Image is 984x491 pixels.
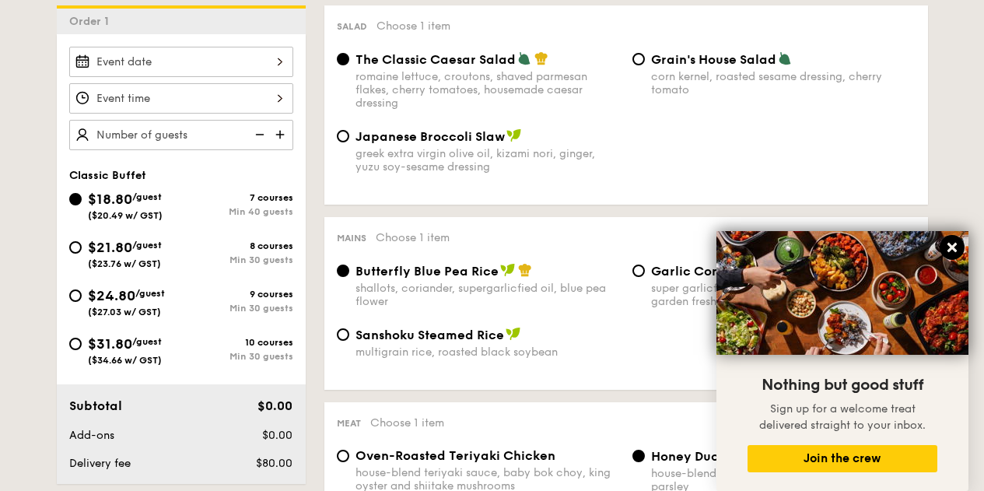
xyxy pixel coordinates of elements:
div: corn kernel, roasted sesame dressing, cherry tomato [651,70,916,96]
span: The Classic Caesar Salad [355,52,516,67]
input: Sanshoku Steamed Ricemultigrain rice, roasted black soybean [337,328,349,341]
span: Japanese Broccoli Slaw [355,129,505,144]
input: $31.80/guest($34.66 w/ GST)10 coursesMin 30 guests [69,338,82,350]
span: /guest [132,191,162,202]
span: ($23.76 w/ GST) [88,258,161,269]
div: super garlicfied oil, slow baked cherry tomatoes, garden fresh thyme [651,282,916,308]
span: Add-ons [69,429,114,442]
input: Japanese Broccoli Slawgreek extra virgin olive oil, kizami nori, ginger, yuzu soy-sesame dressing [337,130,349,142]
img: icon-vegetarian.fe4039eb.svg [778,51,792,65]
span: Sanshoku Steamed Rice [355,328,504,342]
span: $24.80 [88,287,135,304]
span: ($27.03 w/ GST) [88,307,161,317]
span: /guest [135,288,165,299]
span: Sign up for a welcome treat delivered straight to your inbox. [759,402,926,432]
input: $24.80/guest($27.03 w/ GST)9 coursesMin 30 guests [69,289,82,302]
div: romaine lettuce, croutons, shaved parmesan flakes, cherry tomatoes, housemade caesar dressing [355,70,620,110]
span: Honey Duo Mustard Chicken [651,449,828,464]
span: /guest [132,336,162,347]
span: Mains [337,233,366,244]
div: 7 courses [181,192,293,203]
span: Garlic Confit Aglio Olio [651,264,798,279]
span: Subtotal [69,398,122,413]
input: $21.80/guest($23.76 w/ GST)8 coursesMin 30 guests [69,241,82,254]
span: Salad [337,21,367,32]
span: $18.80 [88,191,132,208]
span: Choose 1 item [376,231,450,244]
img: DSC07876-Edit02-Large.jpeg [716,231,968,355]
div: greek extra virgin olive oil, kizami nori, ginger, yuzu soy-sesame dressing [355,147,620,174]
input: Event time [69,83,293,114]
span: Grain's House Salad [651,52,776,67]
input: Grain's House Saladcorn kernel, roasted sesame dressing, cherry tomato [632,53,645,65]
input: Butterfly Blue Pea Riceshallots, coriander, supergarlicfied oil, blue pea flower [337,265,349,277]
span: Order 1 [69,15,115,28]
img: icon-reduce.1d2dbef1.svg [247,120,270,149]
div: Min 30 guests [181,351,293,362]
span: Oven-Roasted Teriyaki Chicken [355,448,555,463]
span: Choose 1 item [370,416,444,430]
img: icon-vegan.f8ff3823.svg [506,128,522,142]
span: Delivery fee [69,457,131,470]
img: icon-add.58712e84.svg [270,120,293,149]
div: Min 30 guests [181,303,293,314]
span: Meat [337,418,361,429]
span: $0.00 [262,429,292,442]
div: shallots, coriander, supergarlicfied oil, blue pea flower [355,282,620,308]
span: Butterfly Blue Pea Rice [355,264,499,279]
img: icon-chef-hat.a58ddaea.svg [518,263,532,277]
img: icon-vegan.f8ff3823.svg [500,263,516,277]
span: $0.00 [257,398,292,413]
button: Join the crew [748,445,937,472]
img: icon-chef-hat.a58ddaea.svg [534,51,548,65]
div: 9 courses [181,289,293,300]
span: ($20.49 w/ GST) [88,210,163,221]
input: Honey Duo Mustard Chickenhouse-blend mustard, maple soy baked potato, parsley [632,450,645,462]
input: $18.80/guest($20.49 w/ GST)7 coursesMin 40 guests [69,193,82,205]
input: The Classic Caesar Saladromaine lettuce, croutons, shaved parmesan flakes, cherry tomatoes, house... [337,53,349,65]
span: Classic Buffet [69,169,146,182]
input: Oven-Roasted Teriyaki Chickenhouse-blend teriyaki sauce, baby bok choy, king oyster and shiitake ... [337,450,349,462]
span: $31.80 [88,335,132,352]
span: $21.80 [88,239,132,256]
input: Number of guests [69,120,293,150]
button: Close [940,235,965,260]
div: multigrain rice, roasted black soybean [355,345,620,359]
span: /guest [132,240,162,251]
div: 8 courses [181,240,293,251]
input: Event date [69,47,293,77]
div: 10 courses [181,337,293,348]
span: ($34.66 w/ GST) [88,355,162,366]
span: $80.00 [256,457,292,470]
input: Garlic Confit Aglio Oliosuper garlicfied oil, slow baked cherry tomatoes, garden fresh thyme [632,265,645,277]
img: icon-vegetarian.fe4039eb.svg [517,51,531,65]
span: Nothing but good stuff [762,376,923,395]
img: icon-vegan.f8ff3823.svg [506,327,521,341]
div: Min 30 guests [181,254,293,265]
div: Min 40 guests [181,206,293,217]
span: Choose 1 item [376,19,450,33]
